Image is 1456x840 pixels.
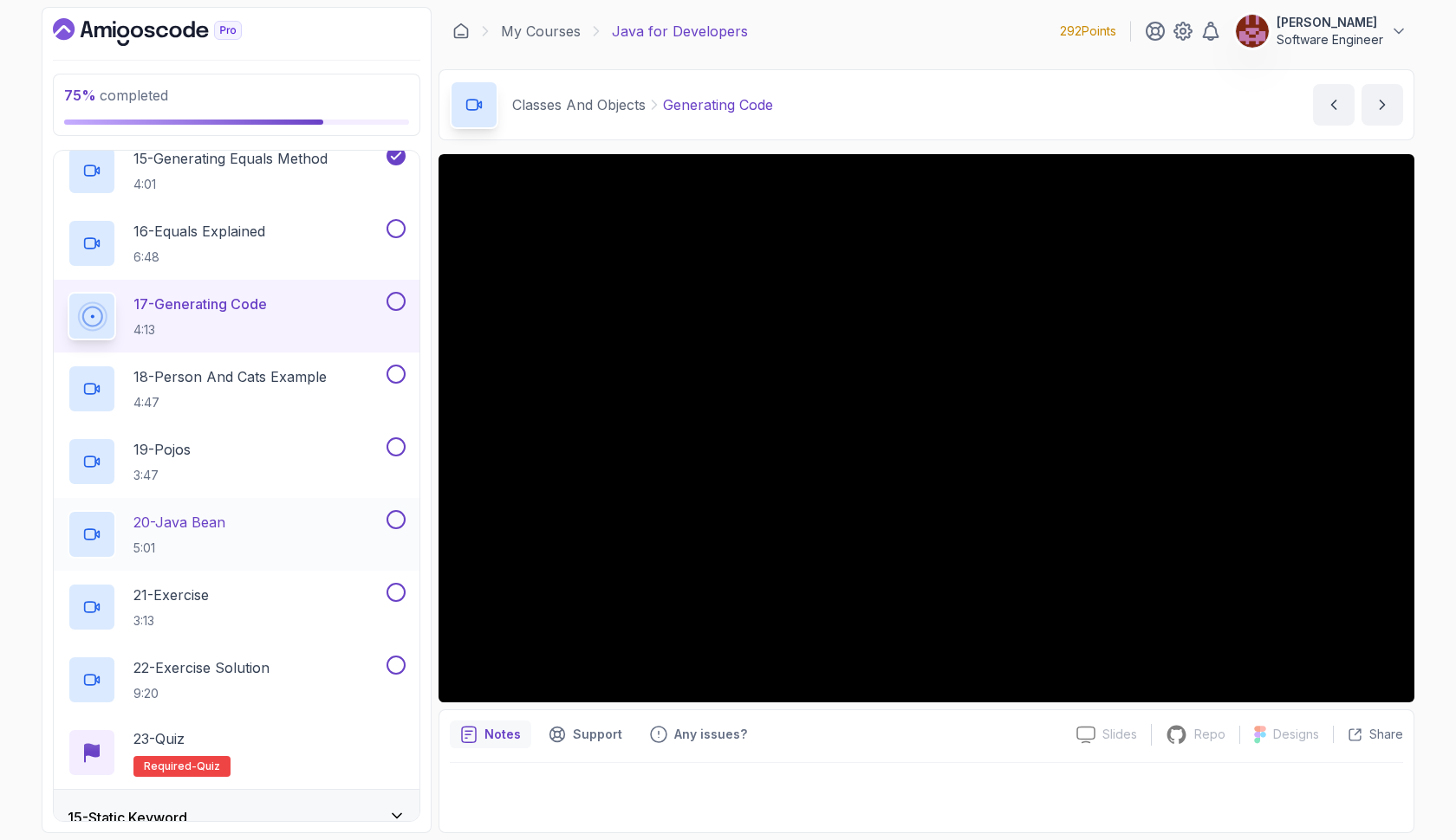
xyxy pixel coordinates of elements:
[68,292,406,340] button: 17-Generating Code4:13
[133,249,265,266] p: 6:48
[64,87,96,104] span: 75 %
[450,720,531,748] button: notes button
[1273,726,1319,743] p: Designs
[512,94,646,115] p: Classes And Objects
[573,726,622,743] p: Support
[133,366,327,387] p: 18 - Person And Cats Example
[1194,726,1225,743] p: Repo
[144,759,197,773] span: Required-
[133,728,185,749] p: 23 - Quiz
[68,656,406,704] button: 22-Exercise Solution9:20
[640,720,757,748] button: Feedback button
[1060,23,1116,40] p: 292 Points
[1277,14,1383,31] p: [PERSON_NAME]
[612,21,748,42] p: Java for Developers
[133,176,328,193] p: 4:01
[133,685,270,702] p: 9:20
[133,585,209,605] p: 21 - Exercise
[538,720,633,748] button: Support button
[452,23,470,40] a: Dashboard
[64,87,168,104] span: completed
[663,94,773,115] p: Generating Code
[133,321,267,339] p: 4:13
[1369,726,1403,743] p: Share
[133,394,327,411] p: 4:47
[68,510,406,559] button: 20-Java Bean5:01
[68,728,406,777] button: 23-QuizRequired-quiz
[1236,15,1269,48] img: user profile image
[68,146,406,195] button: 15-Generating Equals Method4:01
[53,18,282,46] a: Dashboard
[68,807,187,828] h3: 15 - Static Keyword
[133,221,265,242] p: 16 - Equals Explained
[68,219,406,268] button: 16-Equals Explained6:48
[1362,84,1403,126] button: next content
[133,467,191,484] p: 3:47
[133,439,191,460] p: 19 - Pojos
[68,437,406,486] button: 19-Pojos3:47
[1235,14,1407,48] button: user profile image[PERSON_NAME]Software Engineer
[484,726,521,743] p: Notes
[1313,84,1355,126] button: previous content
[133,612,209,630] p: 3:13
[1277,31,1383,48] p: Software Engineer
[133,294,267,314] p: 17 - Generating Code
[133,148,328,169] p: 15 - Generating Equals Method
[68,583,406,631] button: 21-Exercise3:13
[133,540,225,557] p: 5:01
[674,726,747,743] p: Any issues?
[1333,726,1403,743] button: Share
[133,512,225,533] p: 20 - Java Bean
[197,759,220,773] span: quiz
[501,21,581,42] a: My Courses
[1102,726,1137,743] p: Slides
[68,365,406,413] button: 18-Person And Cats Example4:47
[133,657,270,678] p: 22 - Exercise Solution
